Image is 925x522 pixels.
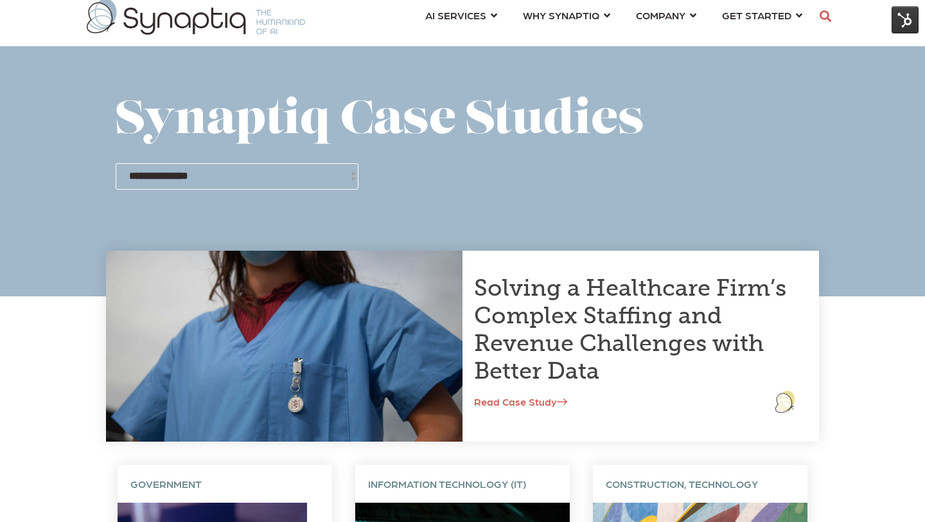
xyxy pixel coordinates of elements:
[118,465,332,503] div: GOVERNMENT
[722,6,791,24] span: GET STARTED
[722,3,802,27] a: GET STARTED
[593,465,807,503] div: CONSTRUCTION, TECHNOLOGY
[892,6,919,33] img: HubSpot Tools Menu Toggle
[523,6,599,24] span: WHY SYNAPTIQ
[474,274,786,385] a: Solving a Healthcare Firm’s Complex Staffing and Revenue Challenges with Better Data
[523,3,610,27] a: WHY SYNAPTIQ
[636,6,685,24] span: COMPANY
[474,395,567,408] a: Read Case Study
[636,3,696,27] a: COMPANY
[775,391,795,413] img: logo
[355,465,570,503] div: INFORMATION TECHNOLOGY (IT)
[425,3,497,27] a: AI SERVICES
[425,6,486,24] span: AI SERVICES
[116,96,809,147] h1: Synaptiq Case Studies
